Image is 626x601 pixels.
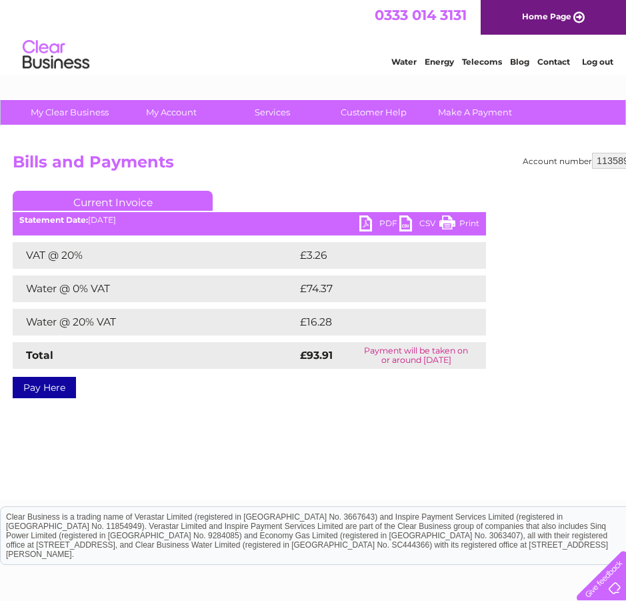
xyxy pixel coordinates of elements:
[26,349,53,362] strong: Total
[537,57,570,67] a: Contact
[359,215,399,235] a: PDF
[297,242,455,269] td: £3.26
[462,57,502,67] a: Telecoms
[297,309,458,336] td: £16.28
[425,57,454,67] a: Energy
[297,275,459,302] td: £74.37
[13,309,297,336] td: Water @ 20% VAT
[13,377,76,398] a: Pay Here
[13,242,297,269] td: VAT @ 20%
[19,215,88,225] b: Statement Date:
[391,57,417,67] a: Water
[116,100,226,125] a: My Account
[582,57,613,67] a: Log out
[510,57,529,67] a: Blog
[300,349,333,362] strong: £93.91
[22,35,90,75] img: logo.png
[15,100,125,125] a: My Clear Business
[217,100,327,125] a: Services
[439,215,479,235] a: Print
[399,215,439,235] a: CSV
[375,7,467,23] a: 0333 014 3131
[13,275,297,302] td: Water @ 0% VAT
[420,100,530,125] a: Make A Payment
[319,100,429,125] a: Customer Help
[13,191,213,211] a: Current Invoice
[346,342,486,369] td: Payment will be taken on or around [DATE]
[13,215,486,225] div: [DATE]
